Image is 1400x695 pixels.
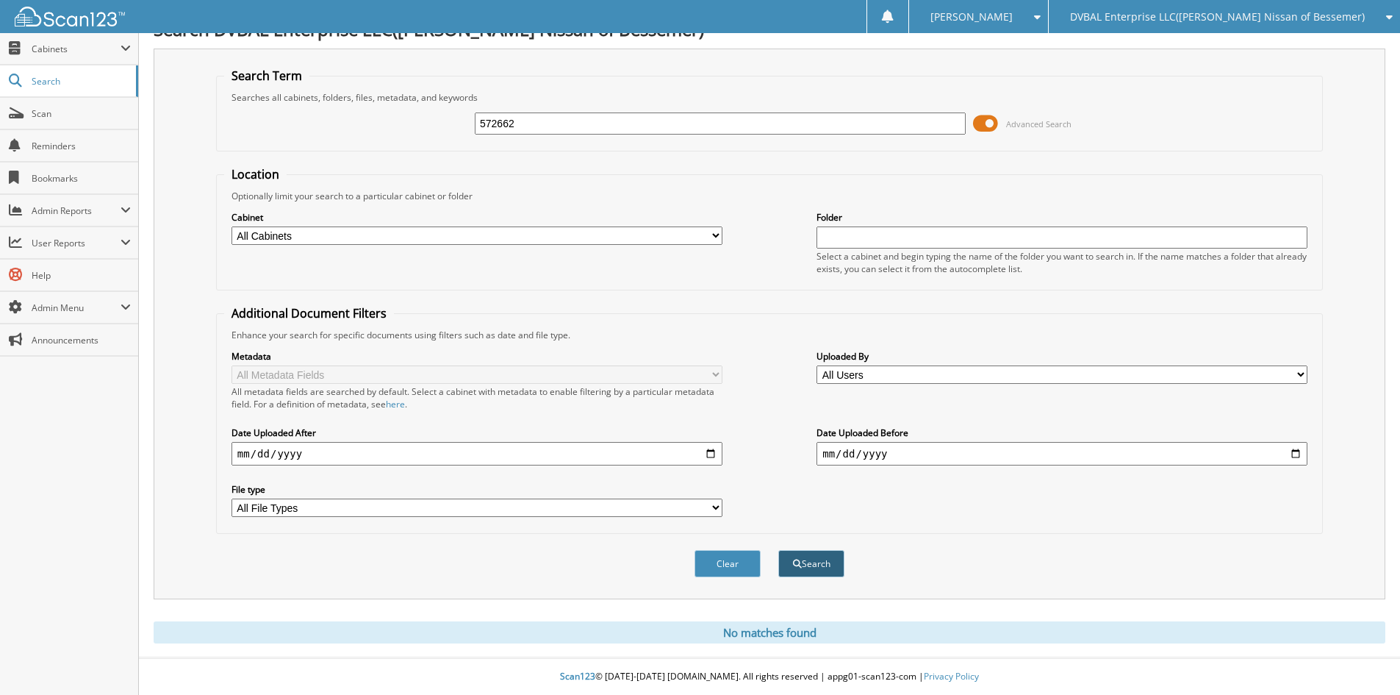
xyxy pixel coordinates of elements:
[231,483,722,496] label: File type
[231,427,722,439] label: Date Uploaded After
[32,140,131,152] span: Reminders
[32,237,121,249] span: User Reports
[32,43,121,55] span: Cabinets
[32,269,131,282] span: Help
[694,550,761,577] button: Clear
[154,621,1385,644] div: No matches found
[560,670,595,682] span: Scan123
[778,550,844,577] button: Search
[139,659,1400,695] div: © [DATE]-[DATE] [DOMAIN_NAME]. All rights reserved | appg01-scan123-com |
[32,334,131,346] span: Announcements
[816,427,1307,439] label: Date Uploaded Before
[1070,13,1365,21] span: DVBAL Enterprise LLC([PERSON_NAME] Nissan of Bessemer)
[816,250,1307,275] div: Select a cabinet and begin typing the name of the folder you want to search in. If the name match...
[32,172,131,185] span: Bookmarks
[816,211,1307,224] label: Folder
[231,442,722,466] input: start
[231,385,722,410] div: All metadata fields are searched by default. Select a cabinet with metadata to enable filtering b...
[386,398,405,410] a: here
[231,211,722,224] label: Cabinet
[924,670,979,682] a: Privacy Policy
[816,350,1307,363] label: Uploaded By
[224,329,1315,341] div: Enhance your search for specific documents using filters such as date and file type.
[32,302,121,314] span: Admin Menu
[1006,118,1071,129] span: Advanced Search
[224,305,394,321] legend: Additional Document Filters
[224,190,1315,202] div: Optionally limit your search to a particular cabinet or folder
[1327,624,1400,695] iframe: Chat Widget
[231,350,722,363] label: Metadata
[15,7,125,26] img: scan123-logo-white.svg
[930,13,1013,21] span: [PERSON_NAME]
[224,166,287,182] legend: Location
[32,75,129,88] span: Search
[224,68,309,84] legend: Search Term
[816,442,1307,466] input: end
[32,204,121,217] span: Admin Reports
[32,107,131,120] span: Scan
[224,91,1315,104] div: Searches all cabinets, folders, files, metadata, and keywords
